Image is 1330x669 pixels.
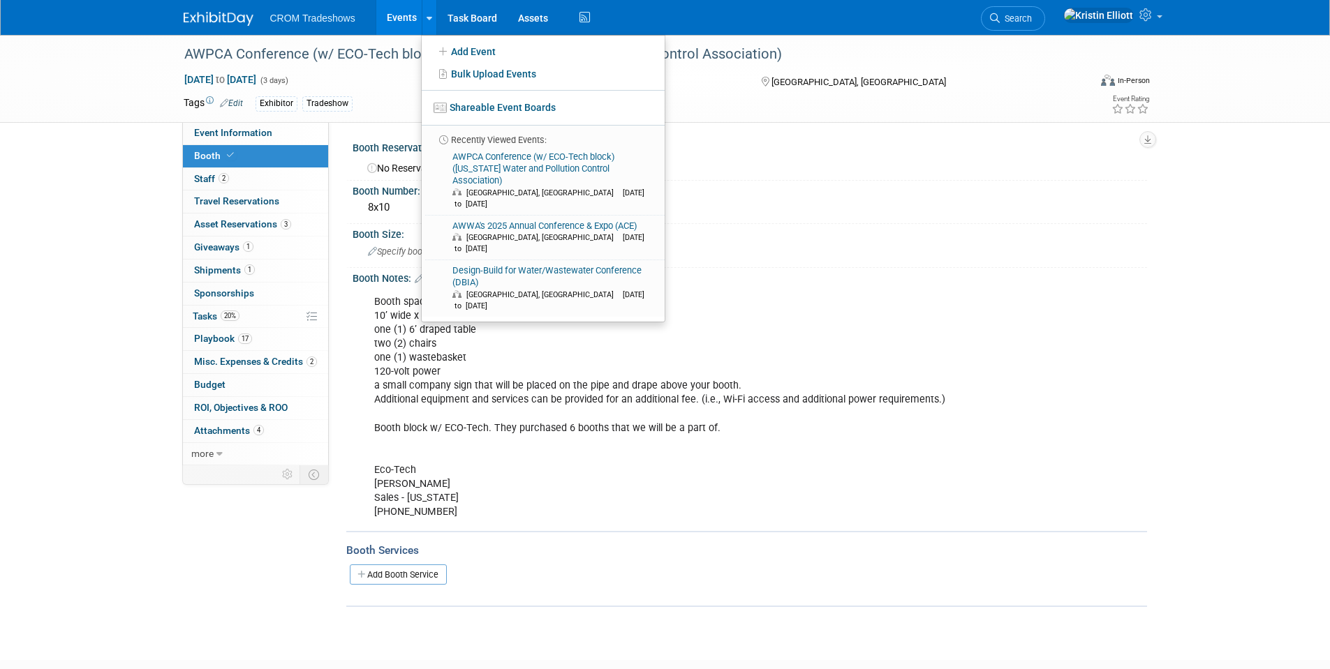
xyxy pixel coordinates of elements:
span: Attachments [194,425,264,436]
a: Asset Reservations3 [183,213,328,236]
a: Shareable Event Boards [422,95,665,120]
div: Booth Number: [353,181,1147,198]
img: Kristin Elliott [1063,8,1134,23]
div: Booth Reservation & Invoice: [353,137,1147,156]
i: Booth reservation complete [227,151,234,159]
img: Format-Inperson.png [1101,75,1115,86]
a: Edit [220,98,243,108]
a: Giveaways1 [183,236,328,259]
a: Shipments1 [183,260,328,282]
a: Budget [183,374,328,396]
a: Travel Reservations [183,190,328,213]
div: Event Format [1007,73,1151,93]
div: No Reservation Required [363,158,1137,175]
a: ROI, Objectives & ROO [183,397,328,419]
a: Attachments4 [183,420,328,442]
span: Giveaways [194,241,253,253]
span: 4 [253,425,264,435]
span: [DATE] [DATE] [184,73,257,86]
a: Staff2 [183,168,328,190]
span: 1 [243,241,253,252]
span: Travel Reservations [194,195,279,206]
span: Sponsorships [194,287,254,299]
td: Tags [184,96,243,112]
div: Booth Size: [353,224,1147,241]
span: Event Information [194,127,272,138]
a: Event Information [183,122,328,144]
td: Personalize Event Tab Strip [276,465,300,483]
span: to [214,74,227,85]
span: 20% [221,310,239,321]
div: AWPCA Conference (w/ ECO-Tech block) ([US_STATE] Water and Pollution Control Association) [179,42,1068,67]
a: Misc. Expenses & Credits2 [183,351,328,373]
img: ExhibitDay [184,12,253,26]
span: ROI, Objectives & ROO [194,402,288,413]
span: 2 [306,356,317,367]
span: Specify booth size [368,246,448,257]
td: Toggle Event Tabs [300,465,328,483]
span: Staff [194,173,229,184]
span: more [191,448,214,459]
span: [GEOGRAPHIC_DATA], [GEOGRAPHIC_DATA] [466,290,621,299]
a: Search [981,6,1045,31]
a: Add Booth Service [350,564,447,585]
a: Add Event [422,40,665,63]
a: Bulk Upload Events [422,63,665,85]
span: (3 days) [259,76,288,85]
span: 3 [281,219,291,230]
span: [DATE] to [DATE] [452,188,644,209]
span: [GEOGRAPHIC_DATA], [GEOGRAPHIC_DATA] [771,77,946,87]
div: Tradeshow [302,96,353,111]
a: Booth [183,145,328,167]
div: Booth spaces will be 10’ wide x 8’ deep one (1) 6’ draped table two (2) chairs one (1) wastebaske... [364,288,993,526]
span: Shipments [194,264,255,276]
a: more [183,443,328,465]
div: Event Rating [1111,96,1149,103]
div: Booth Services [346,543,1147,558]
span: 17 [238,333,252,344]
div: In-Person [1117,75,1150,86]
li: Recently Viewed Events: [422,125,665,146]
span: Budget [194,379,226,390]
a: AWWA's 2025 Annual Conference & Expo (ACE) [GEOGRAPHIC_DATA], [GEOGRAPHIC_DATA] [DATE] to [DATE] [426,216,659,260]
div: 8x10 [363,197,1137,218]
span: Booth [194,150,237,161]
span: [GEOGRAPHIC_DATA], [GEOGRAPHIC_DATA] [466,233,621,242]
a: Edit [415,274,438,284]
span: Misc. Expenses & Credits [194,356,317,367]
img: seventboard-3.png [434,103,447,113]
span: CROM Tradeshows [270,13,355,24]
span: 1 [244,264,255,275]
a: AWPCA Conference (w/ ECO-Tech block) ([US_STATE] Water and Pollution Control Association) [GEOGRA... [426,146,659,215]
span: 2 [219,173,229,183]
span: Tasks [193,310,239,322]
span: Search [1000,13,1032,24]
span: [GEOGRAPHIC_DATA], [GEOGRAPHIC_DATA] [466,188,621,197]
span: Asset Reservations [194,218,291,230]
a: Playbook17 [183,328,328,350]
a: Design-Build for Water/Wastewater Conference (DBIA) [GEOGRAPHIC_DATA], [GEOGRAPHIC_DATA] [DATE] t... [426,260,659,317]
a: Sponsorships [183,283,328,305]
a: Tasks20% [183,306,328,328]
div: Booth Notes: [353,268,1147,286]
span: Playbook [194,333,252,344]
div: Exhibitor [256,96,297,111]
